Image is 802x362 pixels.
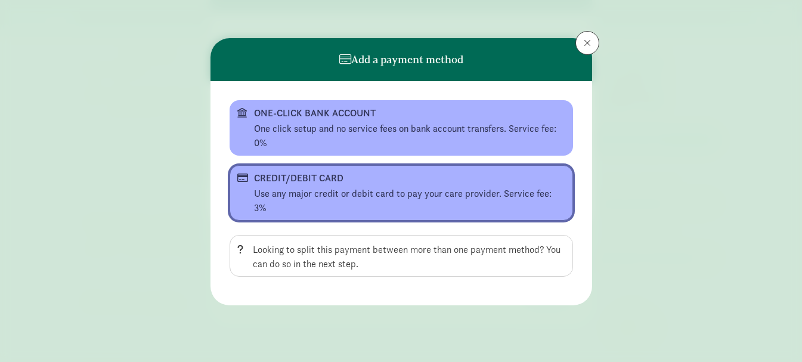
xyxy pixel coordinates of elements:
button: CREDIT/DEBIT CARD Use any major credit or debit card to pay your care provider. Service fee: 3% [230,165,573,221]
button: ONE-CLICK BANK ACCOUNT One click setup and no service fees on bank account transfers. Service fee... [230,100,573,156]
div: ONE-CLICK BANK ACCOUNT [254,106,546,120]
div: Looking to split this payment between more than one payment method? You can do so in the next step. [253,243,565,271]
div: CREDIT/DEBIT CARD [254,171,546,185]
h6: Add a payment method [339,54,463,66]
div: One click setup and no service fees on bank account transfers. Service fee: 0% [254,122,565,150]
div: Use any major credit or debit card to pay your care provider. Service fee: 3% [254,187,565,215]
